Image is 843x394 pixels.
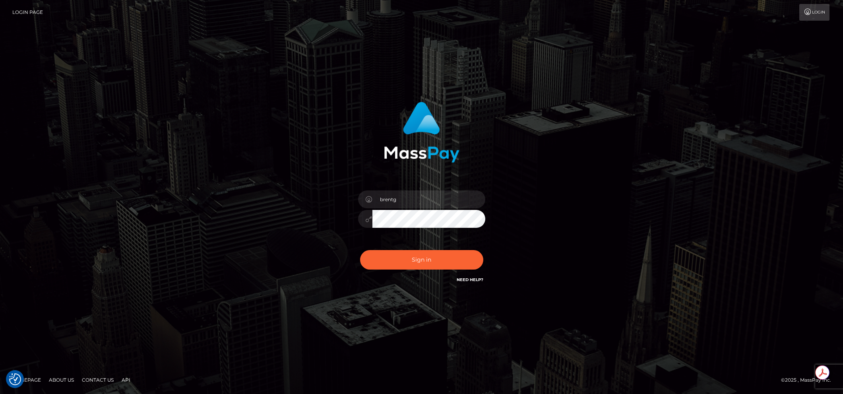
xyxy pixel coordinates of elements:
a: Homepage [9,374,44,386]
button: Sign in [360,250,483,270]
a: Login [799,4,829,21]
img: Revisit consent button [9,373,21,385]
a: About Us [46,374,77,386]
a: Need Help? [457,277,483,282]
button: Consent Preferences [9,373,21,385]
div: © 2025 , MassPay Inc. [781,376,837,384]
a: Login Page [12,4,43,21]
img: MassPay Login [384,102,459,163]
a: Contact Us [79,374,117,386]
input: Username... [372,190,485,208]
a: API [118,374,134,386]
